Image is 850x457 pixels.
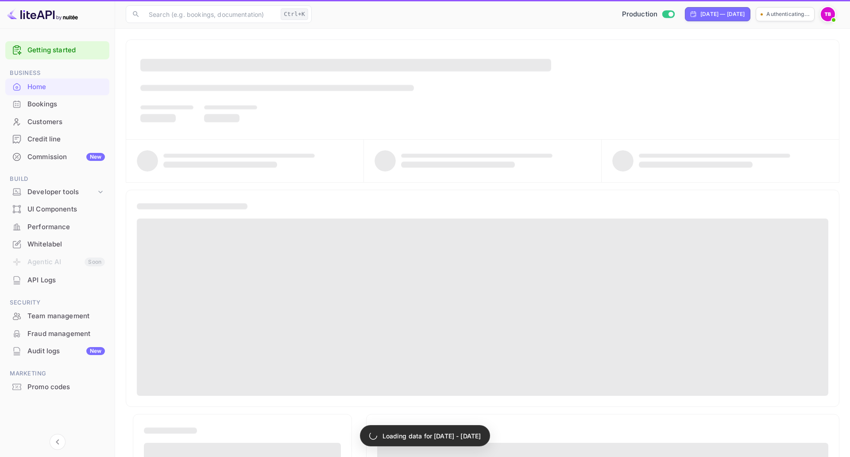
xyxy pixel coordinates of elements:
[5,325,109,343] div: Fraud management
[700,10,745,18] div: [DATE] — [DATE]
[5,379,109,395] a: Promo codes
[5,201,109,218] div: UI Components
[50,434,66,450] button: Collapse navigation
[382,431,481,441] p: Loading data for [DATE] - [DATE]
[5,96,109,113] div: Bookings
[5,113,109,130] a: Customers
[5,148,109,165] a: CommissionNew
[5,272,109,288] a: API Logs
[27,222,105,232] div: Performance
[281,8,308,20] div: Ctrl+K
[5,78,109,95] a: Home
[86,347,105,355] div: New
[27,187,96,197] div: Developer tools
[5,343,109,359] a: Audit logsNew
[5,219,109,235] a: Performance
[5,236,109,252] a: Whitelabel
[5,131,109,148] div: Credit line
[5,148,109,166] div: CommissionNew
[5,343,109,360] div: Audit logsNew
[766,10,810,18] p: Authenticating...
[27,346,105,356] div: Audit logs
[5,131,109,147] a: Credit line
[27,82,105,92] div: Home
[5,272,109,289] div: API Logs
[5,325,109,342] a: Fraud management
[5,369,109,379] span: Marketing
[5,184,109,200] div: Developer tools
[27,204,105,215] div: UI Components
[143,5,277,23] input: Search (e.g. bookings, documentation)
[27,311,105,321] div: Team management
[5,308,109,325] div: Team management
[27,239,105,250] div: Whitelabel
[622,9,658,20] span: Production
[5,174,109,184] span: Build
[27,45,105,55] a: Getting started
[5,113,109,131] div: Customers
[821,7,835,21] img: Traveloka B2C
[5,68,109,78] span: Business
[5,298,109,308] span: Security
[5,41,109,59] div: Getting started
[86,153,105,161] div: New
[5,236,109,253] div: Whitelabel
[27,117,105,127] div: Customers
[27,99,105,109] div: Bookings
[5,308,109,324] a: Team management
[5,201,109,217] a: UI Components
[5,96,109,112] a: Bookings
[27,152,105,162] div: Commission
[27,275,105,285] div: API Logs
[5,219,109,236] div: Performance
[5,78,109,96] div: Home
[27,329,105,339] div: Fraud management
[27,134,105,145] div: Credit line
[618,9,678,20] div: Switch to Sandbox mode
[27,382,105,392] div: Promo codes
[7,7,78,21] img: LiteAPI logo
